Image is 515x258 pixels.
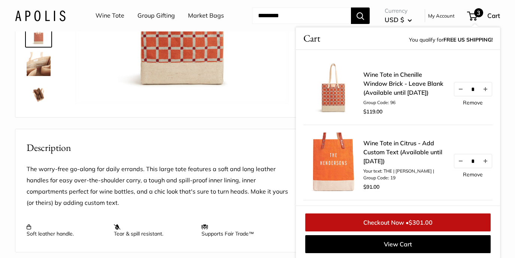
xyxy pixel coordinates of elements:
button: USD $ [385,14,412,26]
img: Apolis [15,10,66,21]
a: Group Gifting [137,10,175,21]
button: Increase quantity by 1 [479,82,492,96]
a: 3 Cart [468,10,500,22]
input: Quantity [467,86,479,92]
input: Search... [252,7,351,24]
img: description_If you don't need personalization, this is perfect for you [303,57,363,117]
a: Wine Tote in Citrus - Add Custom Text (Available until [DATE]) [363,139,446,166]
h2: Description [27,140,289,155]
p: The worry-free go-along for daily errands. This large tote features a soft and long leather handl... [27,164,289,209]
li: Group Code: 19 [363,174,446,181]
a: Wine Tote [96,10,124,21]
img: description_If you don't need personalization, this is perfect for you [27,22,51,46]
button: Decrease quantity by 1 [454,154,467,168]
span: You qualify for [409,35,493,46]
img: Wine Tote in Chenille Window Brick [27,52,51,76]
span: 3 [474,8,483,17]
input: Quantity [467,158,479,164]
li: Your text: THE | [PERSON_NAME] | [363,168,446,174]
span: Currency [385,6,412,16]
button: Search [351,7,370,24]
span: $301.00 [409,219,433,226]
button: Decrease quantity by 1 [454,82,467,96]
p: Soft leather handle. [27,224,106,237]
span: USD $ [385,16,404,24]
a: Wine Tote in Chenille Window Brick - Leave Blank (Available until [DATE]) [363,70,446,97]
a: View Cart [305,235,491,253]
p: Tear & spill resistant. [114,224,194,237]
span: $91.00 [363,183,379,190]
img: Wine Tote in Citrus [303,133,363,192]
a: Market Bags [188,10,224,21]
img: Wine Tote in Chenille Window Brick [27,82,51,106]
a: Remove [463,100,483,105]
a: Checkout Now •$301.00 [305,213,491,231]
button: Increase quantity by 1 [479,154,492,168]
iframe: Sign Up via Text for Offers [6,230,80,252]
span: Cart [303,31,320,46]
a: description_If you don't need personalization, this is perfect for you [25,21,52,48]
a: Remove [463,172,483,177]
a: Wine Tote in Chenille Window Brick [25,81,52,107]
strong: FREE US SHIPPING! [443,36,493,43]
p: Supports Fair Trade™ [202,224,281,237]
li: Group Code: 96 [363,99,446,106]
span: $119.00 [363,108,382,115]
span: Cart [487,12,500,19]
a: Wine Tote in Chenille Window Brick [25,51,52,78]
a: My Account [428,11,455,20]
